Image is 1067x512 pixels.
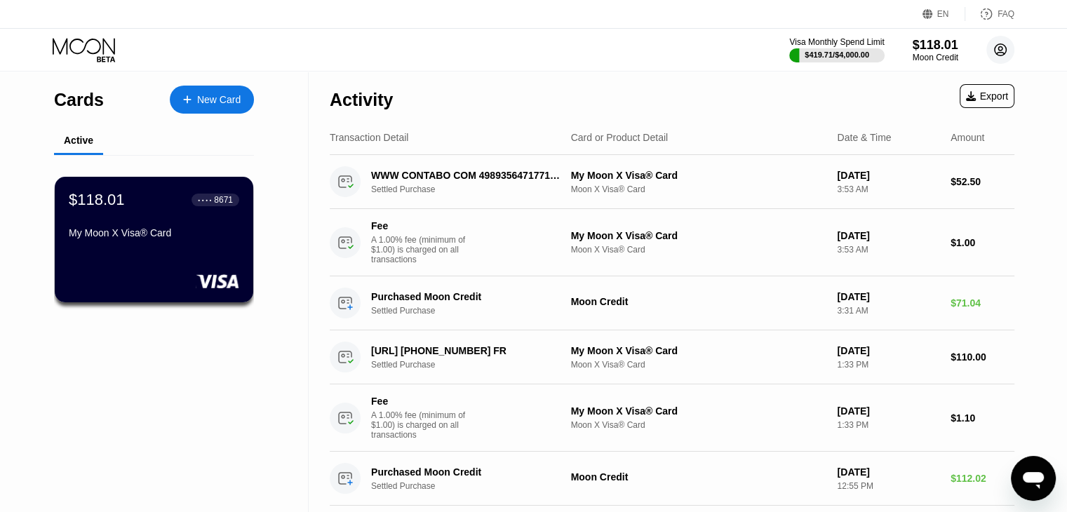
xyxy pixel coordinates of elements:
div: My Moon X Visa® Card [571,345,826,356]
div: Settled Purchase [371,306,578,316]
div: 1:33 PM [837,420,939,430]
div: Purchased Moon Credit [371,466,563,478]
div: FAQ [998,9,1014,19]
div: $1.10 [951,412,1014,424]
div: Export [966,90,1008,102]
div: New Card [197,94,241,106]
div: Fee [371,396,469,407]
div: Cards [54,90,104,110]
div: New Card [170,86,254,114]
div: Moon X Visa® Card [571,245,826,255]
div: $118.01 [913,38,958,53]
div: Visa Monthly Spend Limit [789,37,884,47]
div: $112.02 [951,473,1014,484]
div: [DATE] [837,230,939,241]
div: $118.01 [69,191,125,209]
div: Purchased Moon Credit [371,291,563,302]
div: [URL] [PHONE_NUMBER] FR [371,345,563,356]
div: FAQ [965,7,1014,21]
div: Date & Time [837,132,891,143]
div: $52.50 [951,176,1014,187]
div: Moon Credit [913,53,958,62]
div: My Moon X Visa® Card [571,405,826,417]
div: [DATE] [837,466,939,478]
div: FeeA 1.00% fee (minimum of $1.00) is charged on all transactionsMy Moon X Visa® CardMoon X Visa® ... [330,209,1014,276]
div: My Moon X Visa® Card [571,170,826,181]
div: Fee [371,220,469,231]
div: WWW CONTABO COM 4989356471771DESettled PurchaseMy Moon X Visa® CardMoon X Visa® Card[DATE]3:53 AM... [330,155,1014,209]
div: EN [922,7,965,21]
div: Export [960,84,1014,108]
div: Card or Product Detail [571,132,669,143]
div: Active [64,135,93,146]
div: 1:33 PM [837,360,939,370]
div: A 1.00% fee (minimum of $1.00) is charged on all transactions [371,410,476,440]
div: EN [937,9,949,19]
div: Settled Purchase [371,481,578,491]
div: ● ● ● ● [198,198,212,202]
div: [URL] [PHONE_NUMBER] FRSettled PurchaseMy Moon X Visa® CardMoon X Visa® Card[DATE]1:33 PM$110.00 [330,330,1014,384]
div: Settled Purchase [371,360,578,370]
div: Purchased Moon CreditSettled PurchaseMoon Credit[DATE]3:31 AM$71.04 [330,276,1014,330]
div: $419.71 / $4,000.00 [805,50,869,59]
div: [DATE] [837,170,939,181]
div: 8671 [214,195,233,205]
div: $1.00 [951,237,1014,248]
div: FeeA 1.00% fee (minimum of $1.00) is charged on all transactionsMy Moon X Visa® CardMoon X Visa® ... [330,384,1014,452]
div: Settled Purchase [371,184,578,194]
div: My Moon X Visa® Card [571,230,826,241]
div: Amount [951,132,984,143]
div: My Moon X Visa® Card [69,227,239,238]
div: Moon X Visa® Card [571,360,826,370]
div: [DATE] [837,345,939,356]
div: Activity [330,90,393,110]
iframe: Button to launch messaging window, conversation in progress [1011,456,1056,501]
div: [DATE] [837,291,939,302]
div: $71.04 [951,297,1014,309]
div: WWW CONTABO COM 4989356471771DE [371,170,563,181]
div: Moon Credit [571,471,826,483]
div: 3:31 AM [837,306,939,316]
div: 3:53 AM [837,184,939,194]
div: 3:53 AM [837,245,939,255]
div: $118.01Moon Credit [913,38,958,62]
div: Moon X Visa® Card [571,184,826,194]
div: Moon X Visa® Card [571,420,826,430]
div: Visa Monthly Spend Limit$419.71/$4,000.00 [789,37,884,62]
div: Purchased Moon CreditSettled PurchaseMoon Credit[DATE]12:55 PM$112.02 [330,452,1014,506]
div: [DATE] [837,405,939,417]
div: Moon Credit [571,296,826,307]
div: A 1.00% fee (minimum of $1.00) is charged on all transactions [371,235,476,264]
div: 12:55 PM [837,481,939,491]
div: $118.01● ● ● ●8671My Moon X Visa® Card [55,177,253,302]
div: Transaction Detail [330,132,408,143]
div: $110.00 [951,351,1014,363]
